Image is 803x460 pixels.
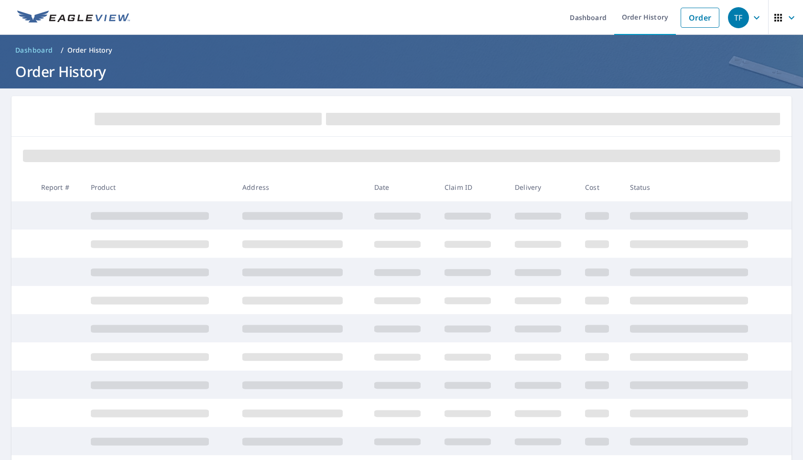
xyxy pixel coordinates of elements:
[61,44,64,56] li: /
[235,173,367,201] th: Address
[11,62,792,81] h1: Order History
[577,173,622,201] th: Cost
[17,11,130,25] img: EV Logo
[33,173,83,201] th: Report #
[681,8,719,28] a: Order
[83,173,235,201] th: Product
[15,45,53,55] span: Dashboard
[507,173,577,201] th: Delivery
[728,7,749,28] div: TF
[11,43,57,58] a: Dashboard
[437,173,507,201] th: Claim ID
[622,173,774,201] th: Status
[67,45,112,55] p: Order History
[11,43,792,58] nav: breadcrumb
[367,173,437,201] th: Date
